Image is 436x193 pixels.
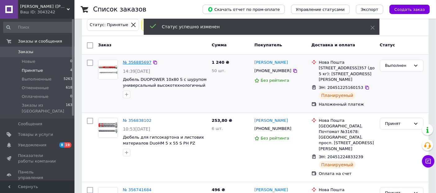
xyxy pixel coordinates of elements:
div: Нова Пошта [319,60,375,65]
span: Уведомления [18,142,46,148]
span: Принятые [22,68,43,73]
div: Нова Пошта [319,187,375,193]
span: Новые [22,59,35,64]
a: Дюбель для гипсокартона и листових материалов DuoHM 5 x 55 S PH PZ [123,135,204,145]
div: Планируемый [319,92,356,99]
span: Покупатель [254,43,282,47]
button: Управление статусами [291,5,350,14]
div: Статус успешно изменен [162,24,355,30]
span: Создать заказ [394,7,425,12]
span: Показатели работы компании [18,153,57,164]
button: Экспорт [356,5,383,14]
span: 163 [66,103,72,114]
a: Дюбель DUOPOWER 10x80 S с шурупом универсальный высокотехнологичный Fischer ([PERSON_NAME]), 5382... [123,77,207,93]
span: 14:39[DATE] [123,69,150,74]
span: 0 [70,59,72,64]
span: Панель управления [18,169,57,181]
span: Отмененные [22,85,49,91]
span: Без рейтинга [261,136,289,140]
span: 618 [66,85,72,91]
span: Управление статусами [296,7,345,12]
button: Чат с покупателем [422,155,434,168]
span: Заказы и сообщения [18,39,62,44]
span: Оплаченные [22,94,48,99]
a: Создать заказ [383,7,430,11]
div: [GEOGRAPHIC_DATA], Почтомат №31678: [GEOGRAPHIC_DATA], просп. [STREET_ADDRESS][PERSON_NAME] [319,123,375,152]
span: [PHONE_NUMBER] [254,68,291,73]
div: Ваш ID: 3043242 [20,9,74,15]
span: 1 240 ₴ [212,60,229,65]
span: Товары и услуги [18,132,53,137]
span: [PHONE_NUMBER] [254,126,291,131]
button: Скачать отчет по пром-оплате [203,5,285,14]
span: Доставка и оплата [312,43,355,47]
div: Статус: Принятые [88,22,129,28]
a: Фото товару [98,118,118,138]
span: Fischer (Фишер) [20,4,67,9]
span: Выполненные [22,76,52,82]
span: 496 ₴ [212,187,225,192]
span: Скачать отчет по пром-оплате [208,7,280,12]
span: 8 [59,142,64,148]
div: Оплата на счет [319,171,375,177]
span: ЭН: 20451224833239 [319,154,363,159]
div: Нова Пошта [319,118,375,123]
div: Планируемый [319,161,356,168]
span: 4 [70,68,72,73]
span: 0 [70,94,72,99]
a: № 356885697 [123,60,151,65]
span: 253,80 ₴ [212,118,232,123]
a: № 356741684 [123,187,151,192]
span: 19 [64,142,71,148]
input: Поиск [3,22,73,33]
span: 10:53[DATE] [123,126,150,131]
span: Сумма [212,43,227,47]
button: Создать заказ [389,5,430,14]
span: 6 шт. [212,126,223,131]
a: [PERSON_NAME] [254,118,288,124]
span: ЭН: 20451225160153 [319,85,363,90]
span: Заказ [98,43,111,47]
div: [STREET_ADDRESS]357 (до 5 кг): [STREET_ADDRESS][PERSON_NAME] [319,65,375,82]
h1: Список заказов [93,6,146,13]
a: [PERSON_NAME] [254,60,288,66]
span: Заказы из [GEOGRAPHIC_DATA] [22,103,66,114]
span: Сообщения [18,121,42,127]
span: 50 шт. [212,68,225,73]
div: Выполнен [385,62,411,69]
span: Экспорт [361,7,378,12]
div: Наложенный платеж [319,102,375,107]
span: Заказы [18,49,33,55]
img: Фото товару [98,60,118,79]
span: Статус [380,43,395,47]
div: Сбросить все [143,22,174,28]
a: № 356838102 [123,118,151,123]
span: 5263 [64,76,72,82]
span: Без рейтинга [261,78,289,83]
a: [PERSON_NAME] [254,187,288,193]
div: Принят [385,121,411,127]
img: Фото товару [98,118,118,137]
